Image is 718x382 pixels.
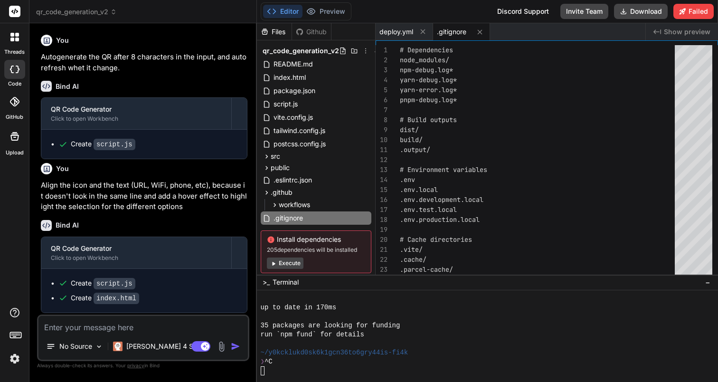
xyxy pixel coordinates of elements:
p: [PERSON_NAME] 4 S.. [126,342,197,351]
span: index.html [273,72,307,83]
img: Pick Models [95,343,103,351]
span: qr_code_generation_v2 [36,7,117,17]
div: Click to open Workbench [51,254,222,262]
span: build/ [400,135,423,144]
span: .github [271,188,293,197]
div: 18 [376,215,387,225]
div: 6 [376,95,387,105]
img: icon [231,342,240,351]
button: QR Code GeneratorClick to open Workbench [41,237,231,268]
div: QR Code Generator [51,105,222,114]
h6: Bind AI [56,82,79,91]
span: qr_code_generation_v2 [263,46,339,56]
img: attachment [216,341,227,352]
span: # Environment variables [400,165,487,174]
div: 11 [376,145,387,155]
span: Terminal [273,277,299,287]
p: Autogenerate the QR after 8 characters in the input, and auto refresh whet it change. [41,52,247,73]
div: 22 [376,255,387,265]
p: No Source [59,342,92,351]
span: script.js [273,98,299,110]
span: # Build outputs [400,115,457,124]
div: Click to open Workbench [51,115,222,123]
span: .env.test.local [400,205,457,214]
span: run `npm fund` for details [261,330,364,339]
p: Align the icon and the text (URL, WiFi, phone, etc), because it doesn't look in the same line and... [41,180,247,212]
label: Upload [6,149,24,157]
span: ^C [265,357,273,366]
p: Always double-check its answers. Your in Bind [37,361,249,370]
code: script.js [94,278,135,289]
span: vite.config.js [273,112,314,123]
span: .gitignore [437,27,466,37]
div: Files [257,27,292,37]
div: 5 [376,85,387,95]
h6: You [56,164,69,173]
span: postcss.config.js [273,138,327,150]
div: 14 [376,175,387,185]
div: 9 [376,125,387,135]
div: 3 [376,65,387,75]
label: code [8,80,21,88]
span: node_modules/ [400,56,449,64]
div: 2 [376,55,387,65]
button: Editor [263,5,302,18]
div: 21 [376,245,387,255]
span: public [271,163,290,172]
span: − [705,277,710,287]
span: .parcel-cache/ [400,265,453,274]
div: 12 [376,155,387,165]
div: 17 [376,205,387,215]
span: up to date in 170ms [261,303,337,312]
div: 7 [376,105,387,115]
div: 19 [376,225,387,235]
span: .vite/ [400,245,423,254]
div: Create [71,139,135,149]
span: README.md [273,58,314,70]
div: 4 [376,75,387,85]
span: pnpm-debug.log* [400,95,457,104]
div: 20 [376,235,387,245]
span: workflows [279,200,310,210]
div: Create [71,278,135,288]
div: 8 [376,115,387,125]
code: script.js [94,139,135,150]
span: 205 dependencies will be installed [267,246,365,254]
span: .gitignore [273,212,304,224]
span: ❯ [261,357,265,366]
span: .env [400,175,415,184]
span: dist/ [400,125,419,134]
h6: You [56,36,69,45]
span: .env.development.local [400,195,483,204]
button: QR Code GeneratorClick to open Workbench [41,98,231,129]
div: Create [71,293,139,303]
div: Github [292,27,331,37]
button: Download [614,4,668,19]
div: QR Code Generator [51,244,222,253]
span: package.json [273,85,316,96]
span: ~/y0kcklukd0sk6k1gcn36to6gry44is-fi4k [261,348,408,357]
span: Show preview [664,27,710,37]
span: # Dependencies [400,46,453,54]
img: settings [7,351,23,367]
button: Invite Team [560,4,608,19]
span: src [271,152,280,161]
span: .output/ [400,145,430,154]
div: 10 [376,135,387,145]
div: Discord Support [491,4,555,19]
span: # Cache directories [400,235,472,244]
span: tailwind.config.js [273,125,326,136]
button: Failed [673,4,714,19]
button: Execute [267,258,303,269]
button: − [703,275,712,290]
span: yarn-debug.log* [400,76,457,84]
span: yarn-error.log* [400,86,457,94]
span: .env.local [400,185,438,194]
span: .eslintrc.json [273,174,313,186]
span: >_ [263,277,270,287]
div: 13 [376,165,387,175]
label: GitHub [6,113,23,121]
div: 16 [376,195,387,205]
span: privacy [127,363,144,368]
img: Claude 4 Sonnet [113,342,123,351]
